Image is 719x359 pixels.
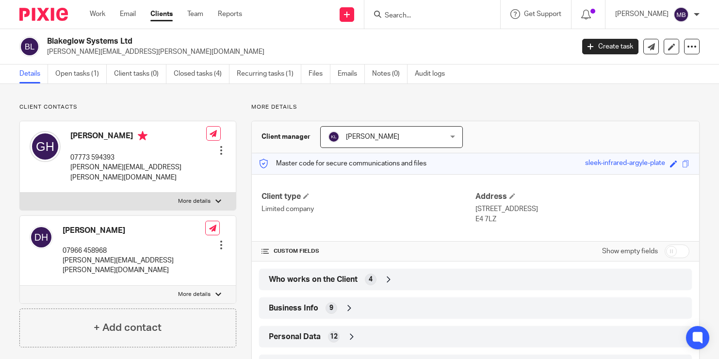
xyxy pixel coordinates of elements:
[602,246,658,256] label: Show empty fields
[237,65,301,83] a: Recurring tasks (1)
[475,214,689,224] p: E4 7LZ
[372,65,408,83] a: Notes (0)
[269,275,358,285] span: Who works on the Client
[120,9,136,19] a: Email
[70,163,206,182] p: [PERSON_NAME][EMAIL_ADDRESS][PERSON_NAME][DOMAIN_NAME]
[187,9,203,19] a: Team
[30,226,53,249] img: svg%3E
[55,65,107,83] a: Open tasks (1)
[70,153,206,163] p: 07773 594393
[338,65,365,83] a: Emails
[47,47,568,57] p: [PERSON_NAME][EMAIL_ADDRESS][PERSON_NAME][DOMAIN_NAME]
[384,12,471,20] input: Search
[524,11,561,17] span: Get Support
[178,291,211,298] p: More details
[369,275,373,284] span: 4
[19,36,40,57] img: svg%3E
[63,256,205,276] p: [PERSON_NAME][EMAIL_ADDRESS][PERSON_NAME][DOMAIN_NAME]
[150,9,173,19] a: Clients
[261,132,310,142] h3: Client manager
[218,9,242,19] a: Reports
[585,158,665,169] div: sleek-infrared-argyle-plate
[251,103,700,111] p: More details
[346,133,399,140] span: [PERSON_NAME]
[114,65,166,83] a: Client tasks (0)
[261,247,475,255] h4: CUSTOM FIELDS
[19,8,68,21] img: Pixie
[415,65,452,83] a: Audit logs
[309,65,330,83] a: Files
[475,192,689,202] h4: Address
[615,9,669,19] p: [PERSON_NAME]
[259,159,426,168] p: Master code for secure communications and files
[19,65,48,83] a: Details
[174,65,229,83] a: Closed tasks (4)
[330,332,338,342] span: 12
[582,39,638,54] a: Create task
[63,226,205,236] h4: [PERSON_NAME]
[90,9,105,19] a: Work
[30,131,61,162] img: svg%3E
[70,131,206,143] h4: [PERSON_NAME]
[673,7,689,22] img: svg%3E
[475,204,689,214] p: [STREET_ADDRESS]
[261,204,475,214] p: Limited company
[178,197,211,205] p: More details
[261,192,475,202] h4: Client type
[328,131,340,143] img: svg%3E
[63,246,205,256] p: 07966 458968
[269,303,318,313] span: Business Info
[94,320,162,335] h4: + Add contact
[19,103,236,111] p: Client contacts
[269,332,321,342] span: Personal Data
[138,131,147,141] i: Primary
[329,303,333,313] span: 9
[47,36,463,47] h2: Blakeglow Systems Ltd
